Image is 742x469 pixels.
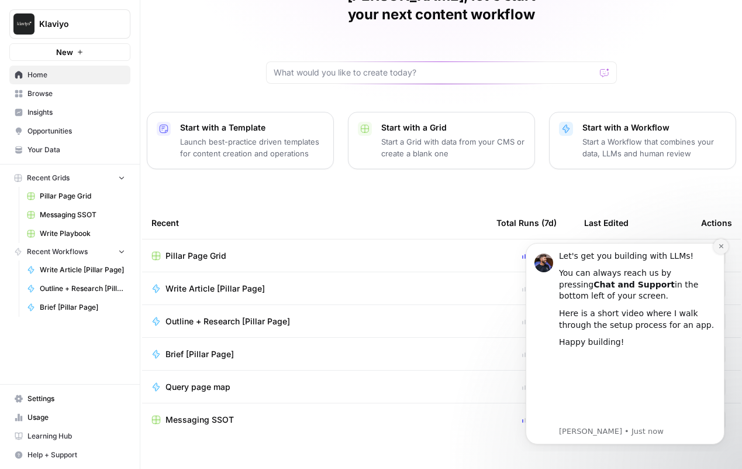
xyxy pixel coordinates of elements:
[40,191,125,201] span: Pillar Page Grid
[151,250,478,262] a: Pillar Page Grid
[9,103,130,122] a: Insights
[9,408,130,427] a: Usage
[165,348,234,360] span: Brief [Pillar Page]
[27,70,125,80] span: Home
[40,283,125,294] span: Outline + Research [Pillar Page]
[147,112,334,169] button: Start with a TemplateLaunch best-practice driven templates for content creation and operations
[40,210,125,220] span: Messaging SSOT
[582,122,726,133] p: Start with a Workflow
[9,169,130,187] button: Recent Grids
[9,389,130,408] a: Settings
[381,122,525,133] p: Start with a Grid
[27,431,125,441] span: Learning Hub
[496,381,565,393] div: 0
[9,122,130,141] a: Opportunities
[165,250,226,262] span: Pillar Page Grid
[151,316,478,327] a: Outline + Research [Pillar Page]
[496,283,565,295] div: 0
[165,283,265,295] span: Write Article [Pillar Page]
[151,283,478,295] a: Write Article [Pillar Page]
[584,207,629,239] div: Last Edited
[205,6,220,22] button: Dismiss notification
[496,250,565,262] div: 9
[9,84,130,103] a: Browse
[496,207,557,239] div: Total Runs (7d)
[51,194,208,204] p: Message from Steven, sent Just now
[27,247,88,257] span: Recent Workflows
[9,66,130,84] a: Home
[27,450,125,460] span: Help + Support
[9,43,130,61] button: New
[22,206,130,224] a: Messaging SSOT
[22,187,130,206] a: Pillar Page Grid
[40,302,125,313] span: Brief [Pillar Page]
[9,141,130,159] a: Your Data
[40,228,125,239] span: Write Playbook
[274,67,595,78] input: What would you like to create today?
[27,126,125,136] span: Opportunities
[9,427,130,446] a: Learning Hub
[165,381,230,393] span: Query page map
[9,9,130,39] button: Workspace: Klaviyo
[496,348,565,360] div: 0
[165,316,290,327] span: Outline + Research [Pillar Page]
[165,414,234,426] span: Messaging SSOT
[13,13,34,35] img: Klaviyo Logo
[27,173,70,183] span: Recent Grids
[22,298,130,317] a: Brief [Pillar Page]
[180,122,324,133] p: Start with a Template
[27,393,125,404] span: Settings
[56,46,73,58] span: New
[27,88,125,99] span: Browse
[51,122,208,192] iframe: youtube
[549,112,736,169] button: Start with a WorkflowStart a Workflow that combines your data, LLMs and human review
[22,261,130,279] a: Write Article [Pillar Page]
[496,316,565,327] div: 0
[151,381,478,393] a: Query page map
[9,243,130,261] button: Recent Workflows
[27,145,125,155] span: Your Data
[40,265,125,275] span: Write Article [Pillar Page]
[151,414,478,426] a: Messaging SSOT
[508,232,742,451] iframe: Intercom notifications message
[180,136,324,159] p: Launch best-practice driven templates for content creation and operations
[27,412,125,423] span: Usage
[9,446,130,464] button: Help + Support
[22,224,130,243] a: Write Playbook
[151,348,478,360] a: Brief [Pillar Page]
[701,207,732,239] div: Actions
[348,112,535,169] button: Start with a GridStart a Grid with data from your CMS or create a blank one
[582,136,726,159] p: Start a Workflow that combines your data, LLMs and human review
[27,107,125,118] span: Insights
[496,414,565,426] div: 2
[151,207,478,239] div: Recent
[39,18,110,30] span: Klaviyo
[22,279,130,298] a: Outline + Research [Pillar Page]
[381,136,525,159] p: Start a Grid with data from your CMS or create a blank one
